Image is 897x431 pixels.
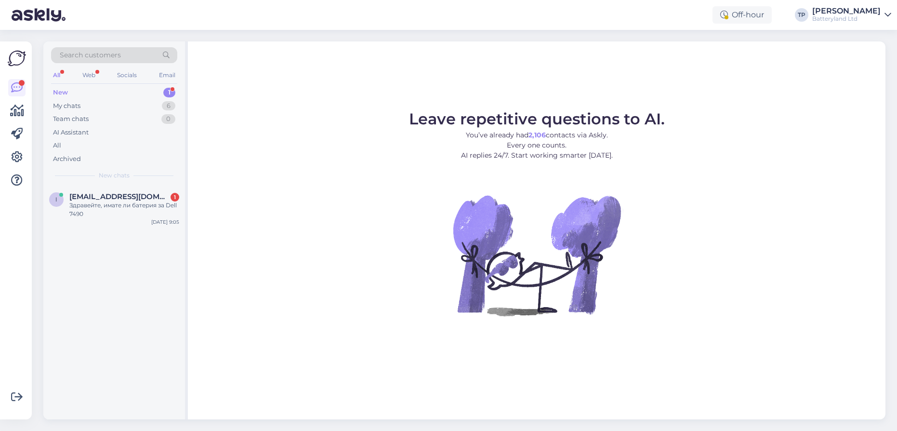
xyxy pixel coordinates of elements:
[812,7,891,23] a: [PERSON_NAME]Batteryland Ltd
[80,69,97,81] div: Web
[812,7,881,15] div: [PERSON_NAME]
[53,114,89,124] div: Team chats
[115,69,139,81] div: Socials
[409,130,665,161] p: You’ve already had contacts via Askly. Every one counts. AI replies 24/7. Start working smarter [...
[53,101,80,111] div: My chats
[528,131,546,139] b: 2,106
[795,8,808,22] div: TP
[69,192,170,201] span: ivan@urban7.us
[450,168,623,342] img: No Chat active
[99,171,130,180] span: New chats
[53,141,61,150] div: All
[161,114,175,124] div: 0
[51,69,62,81] div: All
[157,69,177,81] div: Email
[55,196,57,203] span: i
[163,88,175,97] div: 1
[712,6,772,24] div: Off-hour
[171,193,179,202] div: 1
[409,109,665,128] span: Leave repetitive questions to AI.
[53,154,81,164] div: Archived
[162,101,175,111] div: 6
[8,49,26,67] img: Askly Logo
[151,218,179,226] div: [DATE] 9:05
[53,128,89,137] div: AI Assistant
[812,15,881,23] div: Batteryland Ltd
[69,201,179,218] div: Здравейте, имате ли батерия за Dell 7490
[60,50,121,60] span: Search customers
[53,88,68,97] div: New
